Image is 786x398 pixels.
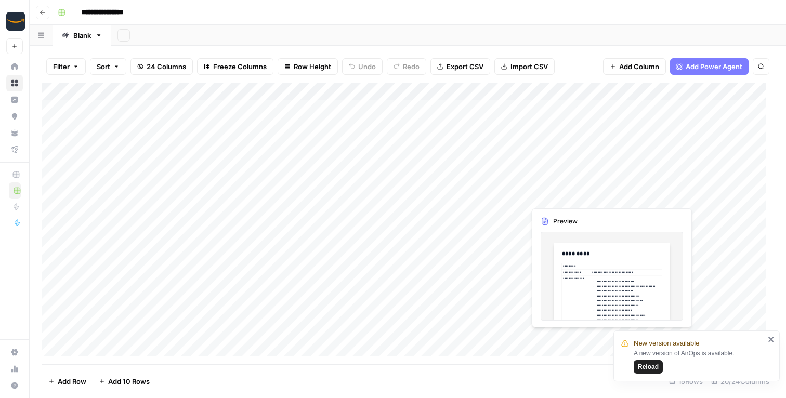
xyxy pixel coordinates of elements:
[510,61,548,72] span: Import CSV
[130,58,193,75] button: 24 Columns
[6,377,23,394] button: Help + Support
[638,362,659,372] span: Reload
[403,61,420,72] span: Redo
[6,361,23,377] a: Usage
[670,58,749,75] button: Add Power Agent
[603,58,666,75] button: Add Column
[619,61,659,72] span: Add Column
[6,91,23,108] a: Insights
[197,58,273,75] button: Freeze Columns
[6,8,23,34] button: Workspace: Project Kuiper
[294,61,331,72] span: Row Height
[768,335,775,343] button: close
[342,58,383,75] button: Undo
[278,58,338,75] button: Row Height
[108,376,150,387] span: Add 10 Rows
[707,373,774,390] div: 20/24 Columns
[6,344,23,361] a: Settings
[686,61,742,72] span: Add Power Agent
[53,61,70,72] span: Filter
[387,58,426,75] button: Redo
[6,141,23,158] a: Flightpath
[665,373,707,390] div: 15 Rows
[53,25,111,46] a: Blank
[90,58,126,75] button: Sort
[634,360,663,374] button: Reload
[6,75,23,91] a: Browse
[73,30,91,41] div: Blank
[494,58,555,75] button: Import CSV
[6,108,23,125] a: Opportunities
[6,12,25,31] img: Project Kuiper Logo
[430,58,490,75] button: Export CSV
[447,61,483,72] span: Export CSV
[46,58,86,75] button: Filter
[97,61,110,72] span: Sort
[147,61,186,72] span: 24 Columns
[58,376,86,387] span: Add Row
[42,373,93,390] button: Add Row
[634,349,765,374] div: A new version of AirOps is available.
[6,58,23,75] a: Home
[6,125,23,141] a: Your Data
[634,338,699,349] span: New version available
[213,61,267,72] span: Freeze Columns
[358,61,376,72] span: Undo
[93,373,156,390] button: Add 10 Rows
